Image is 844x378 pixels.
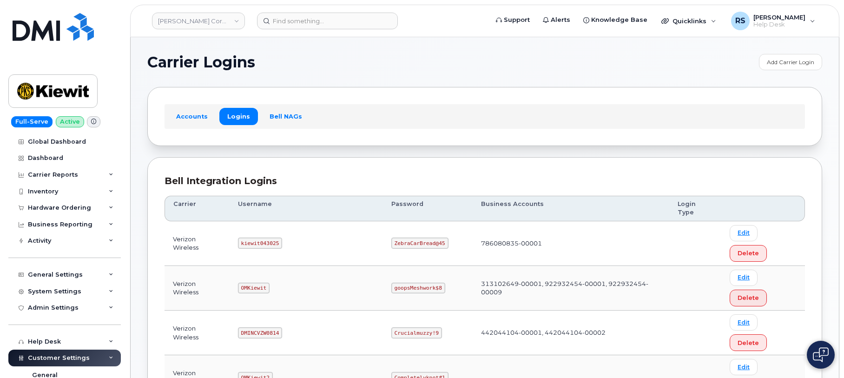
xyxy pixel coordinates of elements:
[147,55,255,69] span: Carrier Logins
[238,238,282,249] code: kiewit043025
[262,108,310,125] a: Bell NAGs
[230,196,383,221] th: Username
[759,54,822,70] a: Add Carrier Login
[813,347,829,362] img: Open chat
[165,174,805,188] div: Bell Integration Logins
[738,249,759,258] span: Delete
[391,327,442,338] code: Crucialmuzzy!9
[165,311,230,355] td: Verizon Wireless
[165,196,230,221] th: Carrier
[238,283,270,294] code: OMKiewit
[238,327,282,338] code: DMINCVZW0814
[473,311,670,355] td: 442044104-00001, 442044104-00002
[473,266,670,311] td: 313102649-00001, 922932454-00001, 922932454-00009
[730,270,758,286] a: Edit
[165,266,230,311] td: Verizon Wireless
[730,334,767,351] button: Delete
[473,221,670,266] td: 786080835-00001
[730,359,758,375] a: Edit
[738,338,759,347] span: Delete
[165,221,230,266] td: Verizon Wireless
[730,245,767,262] button: Delete
[219,108,258,125] a: Logins
[391,238,448,249] code: ZebraCarBread@45
[738,293,759,302] span: Delete
[391,283,445,294] code: goopsMeshwork$8
[730,314,758,331] a: Edit
[168,108,216,125] a: Accounts
[730,225,758,241] a: Edit
[730,290,767,306] button: Delete
[383,196,473,221] th: Password
[669,196,721,221] th: Login Type
[473,196,670,221] th: Business Accounts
